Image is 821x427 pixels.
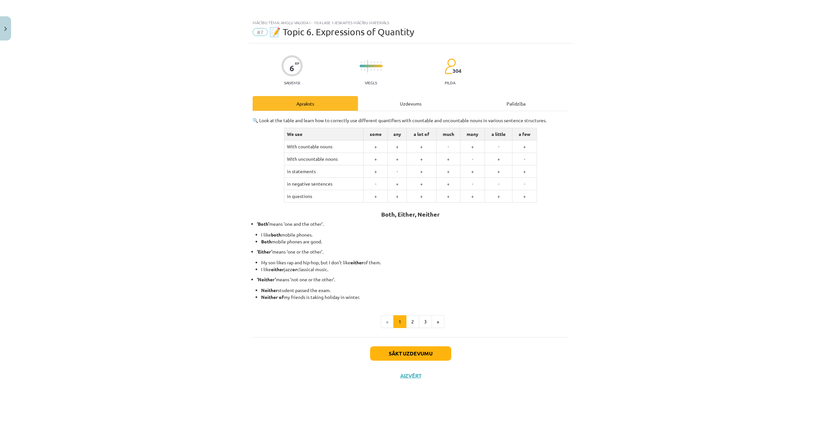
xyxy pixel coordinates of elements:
strong: Both, Either, Neither [381,210,440,218]
strong: ‘Both’ [257,221,269,227]
p: 🔍 Look at the table and learn how to correctly use different quantifiers with countable and uncou... [253,117,569,124]
td: much [437,128,460,140]
li: student passed the exam. [261,287,569,294]
p: means ‘one and the other’. [257,221,569,227]
td: We use [284,128,364,140]
img: icon-long-line-d9ea69661e0d244f92f715978eff75569469978d946b2353a9bb055b3ed8787d.svg [367,60,368,73]
td: With uncountable nouns [284,153,364,165]
td: - [460,178,485,190]
strong: both [271,232,281,238]
td: + [512,190,537,203]
img: students-c634bb4e5e11cddfef0936a35e636f08e4e9abd3cc4e673bd6f9a4125e45ecb1.svg [444,58,456,74]
td: + [407,140,437,153]
img: icon-short-line-57e1e144782c952c97e751825c79c345078a6d821885a25fce030b3d8c18986b.svg [381,69,381,71]
p: means ‘one or the other’. [257,248,569,255]
td: any [388,128,407,140]
p: Saņemsi [281,80,303,85]
td: in questions [284,190,364,203]
td: + [407,178,437,190]
td: - [512,153,537,165]
td: - [460,153,485,165]
img: icon-short-line-57e1e144782c952c97e751825c79c345078a6d821885a25fce030b3d8c18986b.svg [381,61,381,63]
td: a few [512,128,537,140]
td: - [388,165,407,178]
span: 304 [453,68,461,74]
span: 📝 Topic 6. Expressions of Quantity [269,26,414,37]
td: - [485,140,512,153]
td: + [363,153,388,165]
td: + [363,165,388,178]
strong: ‘Either’ [257,249,272,255]
td: a lot of [407,128,437,140]
button: Aizvērt [398,372,423,379]
img: icon-short-line-57e1e144782c952c97e751825c79c345078a6d821885a25fce030b3d8c18986b.svg [364,69,365,71]
p: pilda [445,80,455,85]
strong: either [271,266,284,272]
td: + [363,190,388,203]
li: mobile phones are good. [261,238,569,245]
td: a little [485,128,512,140]
td: - [363,178,388,190]
strong: Neither of [261,294,284,300]
td: + [512,165,537,178]
td: + [437,178,460,190]
strong: either [350,259,364,265]
td: + [407,190,437,203]
div: 6 [290,64,294,73]
td: some [363,128,388,140]
td: + [512,140,537,153]
li: my friends is taking holiday in winter. [261,294,569,301]
li: My son likes rap and hip-hop, but I don’t like of them. [261,259,569,266]
button: 3 [419,315,432,328]
div: Uzdevums [358,96,463,111]
td: - [512,178,537,190]
nav: Page navigation example [253,315,569,328]
td: + [388,190,407,203]
td: + [485,190,512,203]
strong: or [292,266,297,272]
img: icon-short-line-57e1e144782c952c97e751825c79c345078a6d821885a25fce030b3d8c18986b.svg [377,61,378,63]
div: Palīdzība [463,96,569,111]
td: + [388,153,407,165]
td: With countable nouns [284,140,364,153]
td: + [363,140,388,153]
td: + [437,165,460,178]
li: I like mobile phones. [261,231,569,238]
div: Mācību tēma: Angļu valoda i - 10.klase 1.ieskaites mācību materiāls [253,20,569,25]
p: Viegls [365,80,377,85]
td: + [388,140,407,153]
strong: Both [261,238,272,244]
img: icon-short-line-57e1e144782c952c97e751825c79c345078a6d821885a25fce030b3d8c18986b.svg [377,69,378,71]
td: in statements [284,165,364,178]
td: + [437,190,460,203]
td: + [460,165,485,178]
span: XP [295,61,299,65]
td: + [388,178,407,190]
td: - [437,140,460,153]
button: Sākt uzdevumu [370,346,451,361]
td: in negative sentences [284,178,364,190]
td: many [460,128,485,140]
td: + [485,165,512,178]
button: » [432,315,444,328]
li: I like jazz classical music. [261,266,569,273]
td: + [460,140,485,153]
span: #7 [253,28,268,36]
strong: ‘Neither’ [257,276,276,282]
td: + [460,190,485,203]
td: + [407,153,437,165]
button: 2 [406,315,419,328]
button: 1 [393,315,406,328]
div: Apraksts [253,96,358,111]
td: + [437,153,460,165]
td: + [407,165,437,178]
td: - [485,178,512,190]
p: means ‘not one or the other’. [257,276,569,283]
img: icon-close-lesson-0947bae3869378f0d4975bcd49f059093ad1ed9edebbc8119c70593378902aed.svg [4,27,7,31]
